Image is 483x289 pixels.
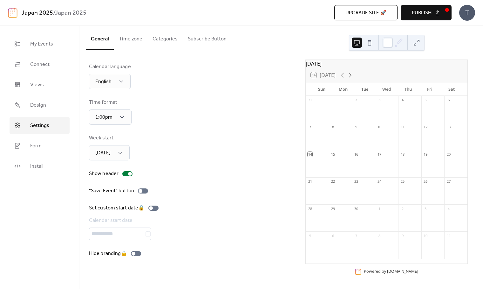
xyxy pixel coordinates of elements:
div: 31 [308,98,312,102]
span: My Events [30,40,53,48]
div: 20 [446,152,451,157]
div: Powered by [364,269,418,274]
div: 3 [423,206,428,211]
span: English [95,77,112,87]
div: 22 [331,179,336,184]
div: 5 [308,233,312,238]
div: 11 [400,125,405,130]
div: Show header [89,170,119,178]
div: 10 [423,233,428,238]
a: Design [10,96,70,114]
div: 5 [423,98,428,102]
span: Publish [412,9,432,17]
div: T [459,5,475,21]
div: 27 [446,179,451,184]
a: Japan 2025 [21,7,53,19]
div: Wed [376,83,397,96]
div: 14 [308,152,312,157]
span: Design [30,102,46,109]
button: Subscribe Button [183,26,232,49]
b: / [53,7,55,19]
span: Form [30,142,42,150]
a: Form [10,137,70,154]
div: Sun [311,83,332,96]
div: 1 [377,206,382,211]
div: Mon [332,83,354,96]
button: Publish [401,5,452,20]
span: Connect [30,61,50,68]
div: 4 [446,206,451,211]
div: 9 [354,125,358,130]
button: Categories [147,26,183,49]
div: 17 [377,152,382,157]
a: Settings [10,117,70,134]
span: Views [30,81,44,89]
div: 23 [354,179,358,184]
span: Settings [30,122,49,130]
div: 26 [423,179,428,184]
div: 24 [377,179,382,184]
div: 10 [377,125,382,130]
a: Connect [10,56,70,73]
div: Calendar language [89,63,131,71]
div: Sat [441,83,462,96]
a: Views [10,76,70,93]
div: Week start [89,134,128,142]
div: 13 [446,125,451,130]
div: 7 [354,233,358,238]
div: Thu [398,83,419,96]
div: 28 [308,206,312,211]
a: My Events [10,35,70,53]
div: 3 [377,98,382,102]
div: 2 [354,98,358,102]
div: 19 [423,152,428,157]
span: Upgrade site 🚀 [345,9,386,17]
a: Install [10,158,70,175]
div: 8 [331,125,336,130]
button: Time zone [114,26,147,49]
div: 6 [331,233,336,238]
div: Fri [419,83,441,96]
div: 15 [331,152,336,157]
div: 12 [423,125,428,130]
img: logo [8,8,17,18]
div: "Save Event" button [89,187,134,195]
div: Tue [354,83,376,96]
div: 9 [400,233,405,238]
div: [DATE] [306,60,467,67]
div: 18 [400,152,405,157]
span: [DATE] [95,148,111,158]
div: 8 [377,233,382,238]
div: 29 [331,206,336,211]
button: Upgrade site 🚀 [334,5,398,20]
div: 4 [400,98,405,102]
div: 2 [400,206,405,211]
div: 30 [354,206,358,211]
div: 6 [446,98,451,102]
div: 11 [446,233,451,238]
span: Install [30,163,43,170]
div: Time format [89,99,130,106]
div: 1 [331,98,336,102]
div: 16 [354,152,358,157]
div: 7 [308,125,312,130]
a: [DOMAIN_NAME] [387,269,418,274]
div: 21 [308,179,312,184]
button: General [86,26,114,50]
b: Japan 2025 [55,7,86,19]
div: 25 [400,179,405,184]
span: 1:00pm [95,112,112,122]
